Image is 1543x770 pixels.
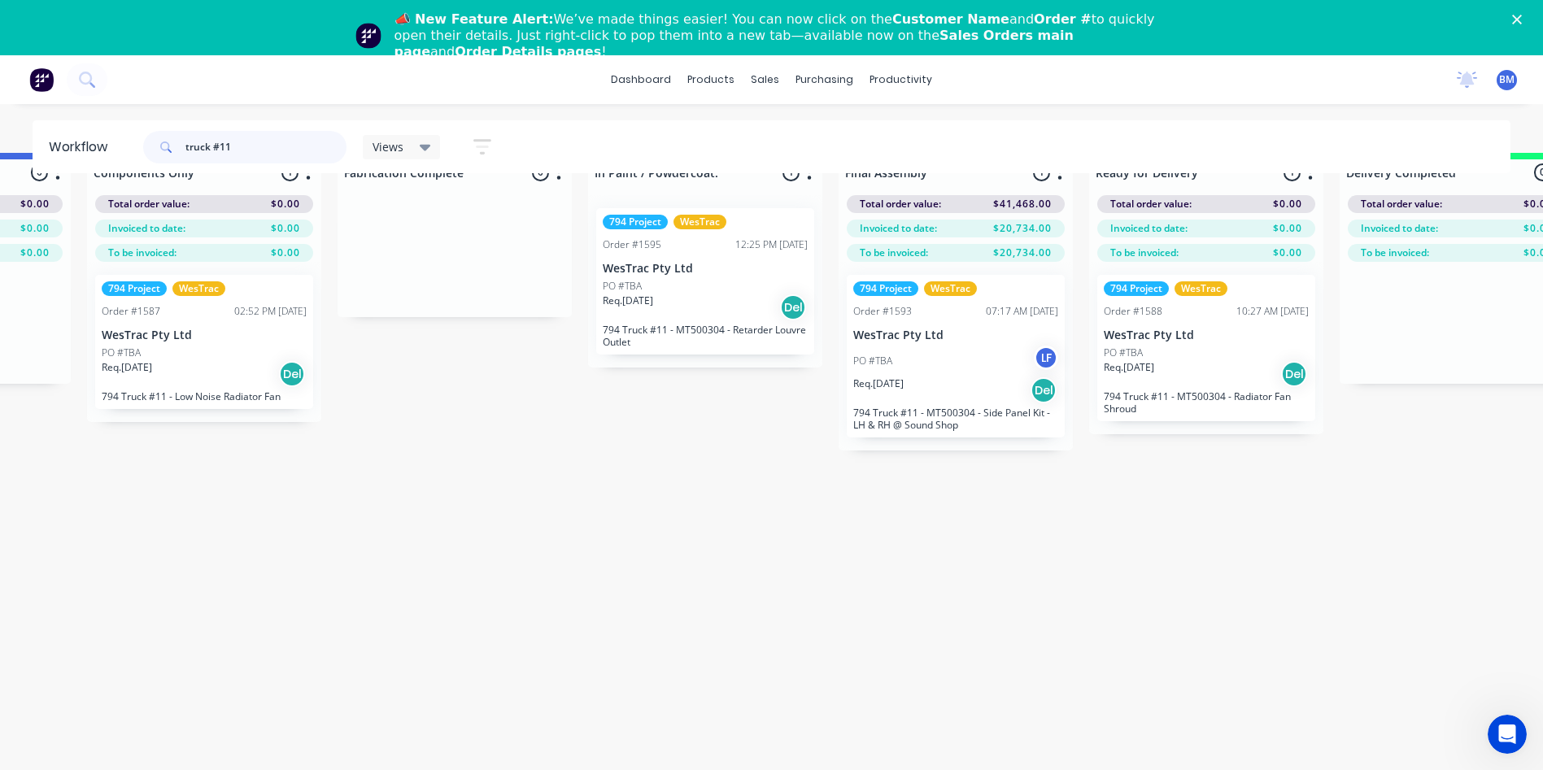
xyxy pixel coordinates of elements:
div: Order #1587 [102,304,160,319]
p: Req. [DATE] [603,294,653,308]
div: Order #1593 [853,304,912,319]
span: $0.00 [271,221,300,236]
div: Workflow [49,137,116,157]
div: Del [1281,361,1307,387]
div: 794 Project [853,281,918,296]
span: Views [373,138,403,155]
p: Req. [DATE] [853,376,904,391]
p: PO #TBA [603,279,642,294]
div: purchasing [787,67,861,92]
img: Factory [29,67,54,92]
span: $0.00 [1273,221,1302,236]
span: $0.00 [20,221,50,236]
span: Invoiced to date: [108,221,185,236]
p: WesTrac Pty Ltd [853,328,1058,342]
div: sales [743,67,787,92]
span: Total order value: [108,197,190,211]
div: WesTrac [1175,281,1227,296]
iframe: Intercom live chat [1488,715,1527,754]
div: 794 ProjectWesTracOrder #159307:17 AM [DATE]WesTrac Pty LtdPO #TBALFReq.[DATE]Del794 Truck #11 - ... [847,275,1065,437]
p: 794 Truck #11 - MT500304 - Retarder Louvre Outlet [603,324,808,348]
input: Search for orders... [185,131,347,163]
span: BM [1499,72,1515,87]
div: 794 Project [1104,281,1169,296]
div: Del [780,294,806,320]
p: PO #TBA [1104,346,1143,360]
span: Invoiced to date: [860,221,937,236]
span: Total order value: [1110,197,1192,211]
div: productivity [861,67,940,92]
span: $20,734.00 [993,246,1052,260]
p: Req. [DATE] [1104,360,1154,375]
b: Sales Orders main page [394,28,1074,59]
span: Invoiced to date: [1361,221,1438,236]
span: Invoiced to date: [1110,221,1188,236]
div: 794 ProjectWesTracOrder #158810:27 AM [DATE]WesTrac Pty LtdPO #TBAReq.[DATE]Del794 Truck #11 - MT... [1097,275,1315,421]
p: WesTrac Pty Ltd [603,262,808,276]
span: To be invoiced: [1361,246,1429,260]
a: dashboard [603,67,679,92]
span: To be invoiced: [860,246,928,260]
p: 794 Truck #11 - MT500304 - Side Panel Kit - LH & RH @ Sound Shop [853,407,1058,431]
div: 794 Project [603,215,668,229]
p: 794 Truck #11 - MT500304 - Radiator Fan Shroud [1104,390,1309,415]
div: 07:17 AM [DATE] [986,304,1058,319]
span: To be invoiced: [1110,246,1179,260]
p: PO #TBA [102,346,141,360]
span: $0.00 [1273,246,1302,260]
p: PO #TBA [853,354,892,368]
p: Req. [DATE] [102,360,152,375]
div: WesTrac [172,281,225,296]
div: 794 Project [102,281,167,296]
div: 02:52 PM [DATE] [234,304,307,319]
b: Order Details pages [455,44,601,59]
div: Order #1595 [603,237,661,252]
div: LF [1034,346,1058,370]
p: WesTrac Pty Ltd [102,328,307,342]
div: 794 ProjectWesTracOrder #159512:25 PM [DATE]WesTrac Pty LtdPO #TBAReq.[DATE]Del794 Truck #11 - MT... [596,208,814,355]
p: WesTrac Pty Ltd [1104,328,1309,342]
span: $41,468.00 [993,197,1052,211]
b: Customer Name [892,11,1009,27]
div: WesTrac [673,215,726,229]
span: $0.00 [1273,197,1302,211]
div: Del [279,361,305,387]
span: $20,734.00 [993,221,1052,236]
span: $0.00 [20,246,50,260]
div: Close [1512,15,1528,24]
span: $0.00 [271,197,300,211]
div: Order #1588 [1104,304,1162,319]
span: To be invoiced: [108,246,177,260]
span: $0.00 [20,197,50,211]
b: 📣 New Feature Alert: [394,11,554,27]
div: products [679,67,743,92]
div: 794 ProjectWesTracOrder #158702:52 PM [DATE]WesTrac Pty LtdPO #TBAReq.[DATE]Del794 Truck #11 - Lo... [95,275,313,409]
span: $0.00 [271,246,300,260]
img: Profile image for Team [355,23,381,49]
div: Del [1031,377,1057,403]
span: Total order value: [1361,197,1442,211]
div: We’ve made things easier! You can now click on the and to quickly open their details. Just right-... [394,11,1162,60]
div: 12:25 PM [DATE] [735,237,808,252]
div: 10:27 AM [DATE] [1236,304,1309,319]
span: Total order value: [860,197,941,211]
p: 794 Truck #11 - Low Noise Radiator Fan [102,390,307,402]
b: Order # [1034,11,1092,27]
div: WesTrac [924,281,977,296]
